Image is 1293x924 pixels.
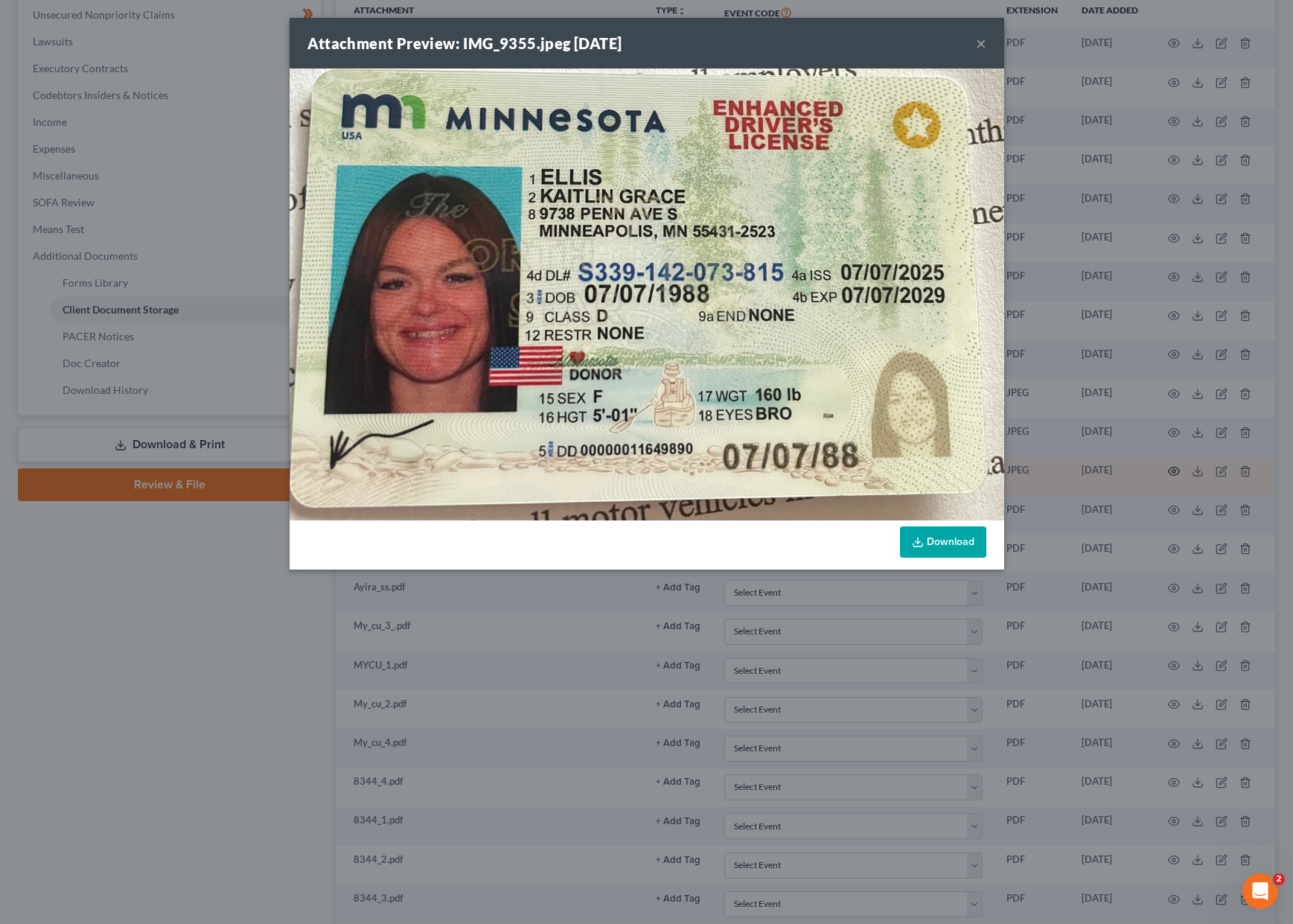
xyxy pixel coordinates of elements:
iframe: Intercom live chat [1242,873,1278,909]
button: × [976,34,986,52]
span: 2 [1273,873,1285,885]
img: 768b0fc9-3ac9-482b-aab7-043b1f2de029.jpeg [290,68,1004,520]
strong: Attachment Preview: IMG_9355.jpeg [DATE] [307,34,622,52]
a: Download [900,526,986,558]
